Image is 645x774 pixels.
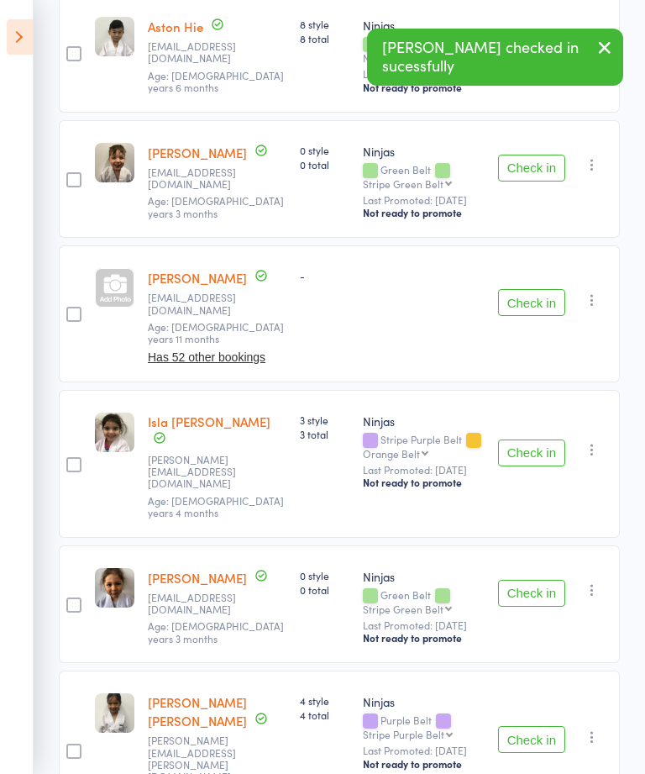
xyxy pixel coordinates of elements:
div: Orange Belt [363,448,420,459]
a: Aston Hie [148,18,203,35]
small: Last Promoted: [DATE] [363,194,485,206]
button: Check in [498,580,565,607]
div: Stripe Green Belt [363,38,485,63]
small: peter@cfg.com.au [148,454,257,490]
span: Age: [DEMOGRAPHIC_DATA] years 6 months [148,68,284,94]
img: image1722034764.png [95,413,134,452]
span: 0 total [300,582,349,597]
div: Ninjas [363,17,485,34]
div: [PERSON_NAME] checked in sucessfully [367,29,623,86]
span: 8 total [300,31,349,45]
img: image1691188150.png [95,568,134,608]
small: socheata.hie@hotmail.com [148,40,257,65]
span: Age: [DEMOGRAPHIC_DATA] years 4 months [148,493,284,519]
div: Stripe Green Belt [363,603,443,614]
button: Check in [498,440,565,466]
a: Isla [PERSON_NAME] [148,413,270,430]
div: Not ready to promote [363,757,485,771]
span: 3 total [300,427,349,441]
small: Last Promoted: [DATE] [363,745,485,756]
img: image1746228866.png [95,693,134,733]
button: Check in [498,289,565,316]
small: Last Promoted: [DATE] [363,68,485,80]
div: Stripe Purple Belt [363,434,485,459]
div: Not ready to promote [363,206,485,219]
small: kathevictorino@hotmail.com [148,592,257,616]
div: Purple Belt [363,714,485,740]
span: Age: [DEMOGRAPHIC_DATA] years 3 months [148,619,284,645]
span: 0 total [300,157,349,171]
span: 4 total [300,708,349,722]
span: Age: [DEMOGRAPHIC_DATA] years 3 months [148,193,284,219]
a: [PERSON_NAME] [148,269,247,287]
small: Last Promoted: [DATE] [363,464,485,476]
div: Not ready to promote [363,476,485,489]
div: Green Belt [363,589,485,614]
span: 0 style [300,143,349,157]
small: Sonianemra@hotmail.com [148,292,257,316]
a: [PERSON_NAME] [148,144,247,161]
div: Stripe Green Belt [363,178,443,189]
small: Last Promoted: [DATE] [363,619,485,631]
div: Ninjas [363,413,485,429]
span: 8 style [300,17,349,31]
div: Not ready to promote [363,81,485,94]
small: matt@airfit.com.au [148,166,257,191]
img: image1700861356.png [95,143,134,182]
div: Green Belt [363,164,485,189]
div: Ninjas [363,693,485,710]
div: Not ready to promote [363,631,485,645]
span: 3 style [300,413,349,427]
span: Age: [DEMOGRAPHIC_DATA] years 11 months [148,319,284,345]
div: - [300,268,349,282]
button: Has 52 other bookings [148,350,265,364]
a: [PERSON_NAME] [PERSON_NAME] [148,693,247,729]
span: 4 style [300,693,349,708]
button: Check in [498,155,565,182]
a: [PERSON_NAME] [148,569,247,587]
img: image1686954590.png [95,17,134,56]
div: Ninjas [363,568,485,585]
div: Stripe Purple Belt [363,729,444,740]
div: Ninja Yellow Belt [363,52,439,63]
button: Check in [498,726,565,753]
div: Ninjas [363,143,485,160]
span: 0 style [300,568,349,582]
